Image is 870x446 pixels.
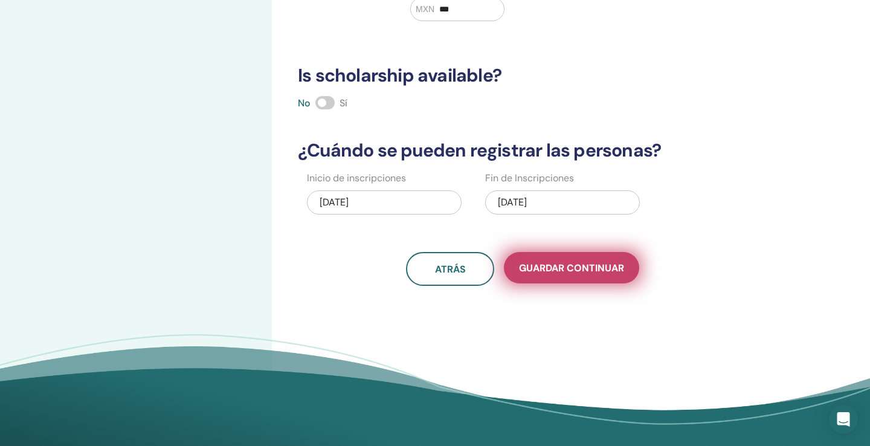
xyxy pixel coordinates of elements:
button: atrás [406,252,494,286]
span: Guardar Continuar [519,262,624,274]
span: atrás [435,263,466,276]
div: [DATE] [485,190,640,215]
label: Fin de Inscripciones [485,171,574,186]
h3: Is scholarship available? [291,65,755,86]
span: Sí [340,97,347,109]
button: Guardar Continuar [504,252,639,283]
div: Open Intercom Messenger [829,405,858,434]
span: No [298,97,311,109]
span: MXN [416,3,434,16]
label: Inicio de inscripciones [307,171,406,186]
h3: ¿Cuándo se pueden registrar las personas? [291,140,755,161]
div: [DATE] [307,190,462,215]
